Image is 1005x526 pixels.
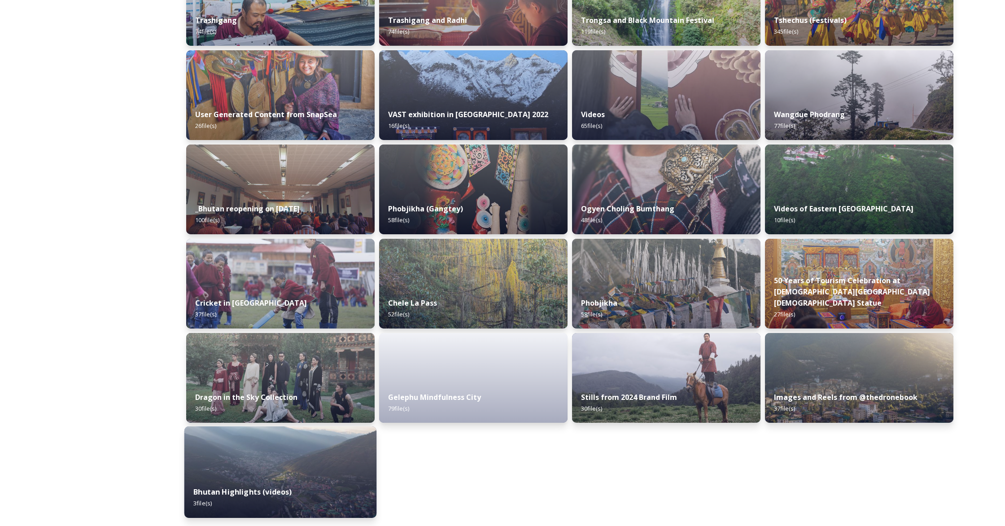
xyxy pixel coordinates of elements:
img: VAST%2520Bhutan%2520art%2520exhibition%2520in%2520Brussels3.jpg [379,50,568,140]
strong: Dragon in the Sky Collection [195,392,297,402]
strong: VAST exhibition in [GEOGRAPHIC_DATA] 2022 [388,110,548,119]
span: 58 file(s) [581,310,602,318]
span: 345 file(s) [774,27,798,35]
img: DSC00164.jpg [765,239,953,329]
span: 27 file(s) [774,310,795,318]
img: b4ca3a00-89c2-4894-a0d6-064d866d0b02.jpg [184,426,376,518]
strong: Gelephu Mindfulness City [388,392,481,402]
img: 0FDA4458-C9AB-4E2F-82A6-9DC136F7AE71.jpeg [186,50,375,140]
span: 74 file(s) [195,27,216,35]
span: 77 file(s) [774,122,795,130]
span: 79 file(s) [388,404,409,412]
iframe: msdoc-iframe [379,333,568,445]
span: 119 file(s) [581,27,605,35]
strong: Videos of Eastern [GEOGRAPHIC_DATA] [774,204,913,214]
strong: Videos [581,110,605,119]
img: East%2520Bhutan%2520-%2520Khoma%25204K%2520Color%2520Graded.jpg [765,145,953,234]
img: Ogyen%2520Choling%2520by%2520Matt%2520Dutile5.jpg [572,145,760,234]
strong: Trashigang and Radhi [388,15,467,25]
span: 52 file(s) [388,310,409,318]
img: Phobjika%2520by%2520Matt%2520Dutile2.jpg [379,145,568,234]
strong: Ogyen Choling Bumthang [581,204,674,214]
strong: Phobjikha [581,298,617,308]
img: 01697a38-64e0-42f2-b716-4cd1f8ee46d6.jpg [765,333,953,423]
strong: Trashigang [195,15,237,25]
strong: Bhutan Highlights (videos) [193,487,292,497]
strong: Wangdue Phodrang [774,110,845,119]
span: 48 file(s) [581,216,602,224]
strong: Trongsa and Black Mountain Festival [581,15,714,25]
strong: _Bhutan reopening on [DATE] [195,204,300,214]
img: Phobjika%2520by%2520Matt%2520Dutile1.jpg [572,239,760,329]
span: 37 file(s) [195,310,216,318]
span: 58 file(s) [388,216,409,224]
img: Bhutan%2520Cricket%25201.jpeg [186,239,375,329]
span: 100 file(s) [195,216,219,224]
span: 16 file(s) [388,122,409,130]
img: DSC00319.jpg [186,145,375,234]
strong: Cricket in [GEOGRAPHIC_DATA] [195,298,307,308]
img: 74f9cf10-d3d5-4c08-9371-13a22393556d.jpg [186,333,375,423]
img: Marcus%2520Westberg%2520Chelela%2520Pass%25202023_52.jpg [379,239,568,329]
strong: Images and Reels from @thedronebook [774,392,918,402]
span: 30 file(s) [581,404,602,412]
img: 4075df5a-b6ee-4484-8e29-7e779a92fa88.jpg [572,333,760,423]
img: Textile.jpg [572,50,760,140]
strong: 50 Years of Tourism Celebration at [DEMOGRAPHIC_DATA][GEOGRAPHIC_DATA][DEMOGRAPHIC_DATA] Statue [774,276,930,308]
strong: Stills from 2024 Brand Film [581,392,677,402]
strong: Phobjikha (Gangtey) [388,204,463,214]
strong: Tshechus (Festivals) [774,15,847,25]
span: 3 file(s) [193,499,212,507]
span: 10 file(s) [774,216,795,224]
img: 2022-10-01%252016.15.46.jpg [765,50,953,140]
strong: Chele La Pass [388,298,437,308]
span: 37 file(s) [774,404,795,412]
span: 74 file(s) [388,27,409,35]
span: 30 file(s) [195,404,216,412]
span: 26 file(s) [195,122,216,130]
span: 65 file(s) [581,122,602,130]
strong: User Generated Content from SnapSea [195,110,337,119]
